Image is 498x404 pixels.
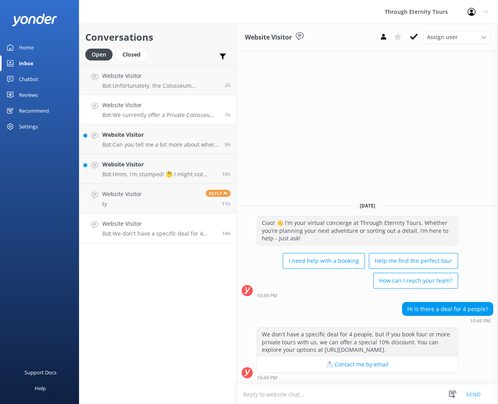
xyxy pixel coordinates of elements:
div: Ciao! 👋 I'm your virtual concierge at Through Eternity Tours. Whether you’re planning your next a... [257,216,458,245]
div: Reviews [19,87,38,103]
p: Bot: Can you tell me a bit more about where you are going? We have an amazing array of group and ... [102,141,219,148]
span: [DATE] [355,202,380,209]
div: Sep 08 2025 10:49pm (UTC +02:00) Europe/Amsterdam [257,293,458,298]
span: Assign user [427,33,458,42]
h4: Website Visitor [102,130,219,139]
div: Recommend [19,103,49,119]
div: Support Docs [24,364,56,380]
button: I need help with a booking [283,253,365,269]
p: Bot: Unfortunately, the Colosseum Underground tour is not available this season due to ticketing ... [102,82,219,89]
div: Sep 08 2025 10:49pm (UTC +02:00) Europe/Amsterdam [257,375,458,380]
h3: Website Visitor [245,32,292,43]
div: Help [35,380,46,396]
button: 📩 Contact me by email [257,357,458,372]
p: ty [102,200,142,208]
strong: 10:49 PM [470,319,490,323]
div: Settings [19,119,38,134]
h4: Website Visitor [102,101,219,109]
button: How can I reach your team? [373,273,458,289]
h4: Website Visitor [102,190,142,198]
strong: 10:49 PM [257,376,277,380]
a: Website VisitorBot:Can you tell me a bit more about where you are going? We have an amazing array... [79,125,237,154]
span: Sep 08 2025 10:49pm (UTC +02:00) Europe/Amsterdam [222,230,231,237]
a: Website VisitorBot:We don't have a specific deal for 4 people, but if you book four or more priva... [79,213,237,243]
div: Inbox [19,55,34,71]
button: Help me find the perfect tour [369,253,458,269]
span: Sep 09 2025 01:21am (UTC +02:00) Europe/Amsterdam [222,200,231,207]
a: Website VisitortyReply11h [79,184,237,213]
p: Bot: We currently offer a Private Colosseum Underground Tour with Arena Floor & Ancient [GEOGRAPH... [102,111,219,119]
span: Sep 09 2025 03:59am (UTC +02:00) Europe/Amsterdam [225,141,231,148]
a: Open [85,50,117,59]
span: Reply [206,190,231,197]
div: We don't have a specific deal for 4 people, but if you book four or more private tours with us, w... [257,328,458,357]
span: Sep 09 2025 11:00am (UTC +02:00) Europe/Amsterdam [225,82,231,89]
div: Home [19,40,34,55]
div: Closed [117,49,147,60]
h2: Conversations [85,30,231,45]
a: Website VisitorBot:Hmm, I’m stumped! 🤔 I might not have the answer to that one, but our amazing t... [79,154,237,184]
h4: Website Visitor [102,219,216,228]
p: Bot: We don't have a specific deal for 4 people, but if you book four or more private tours with ... [102,230,216,237]
strong: 10:49 PM [257,293,277,298]
div: Chatbot [19,71,38,87]
a: Closed [117,50,150,59]
img: yonder-white-logo.png [12,13,57,26]
div: Open [85,49,113,60]
div: Hi is there a deal for 4 people? [402,302,493,316]
a: Website VisitorBot:Unfortunately, the Colosseum Underground tour is not available this season due... [79,65,237,95]
div: Sep 08 2025 10:49pm (UTC +02:00) Europe/Amsterdam [402,318,493,323]
div: Assign User [423,31,490,43]
p: Bot: Hmm, I’m stumped! 🤔 I might not have the answer to that one, but our amazing team definitely... [102,171,216,178]
h4: Website Visitor [102,72,219,80]
span: Sep 09 2025 03:13am (UTC +02:00) Europe/Amsterdam [222,171,231,177]
h4: Website Visitor [102,160,216,169]
span: Sep 09 2025 05:57am (UTC +02:00) Europe/Amsterdam [225,111,231,118]
a: Website VisitorBot:We currently offer a Private Colosseum Underground Tour with Arena Floor & Anc... [79,95,237,125]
